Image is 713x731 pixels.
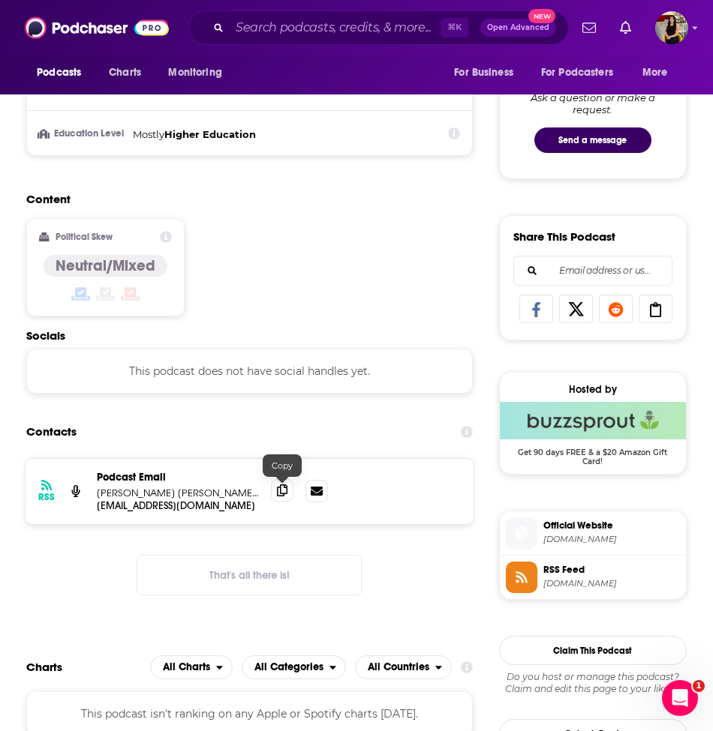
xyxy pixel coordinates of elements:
a: Buzzsprout Deal: Get 90 days FREE & a $20 Amazon Gift Card! [500,402,686,465]
div: Search followers [513,256,672,286]
span: All Countries [368,662,429,673]
a: Show notifications dropdown [614,15,637,40]
a: Charts [99,58,150,87]
span: Get 90 days FREE & a $20 Amazon Gift Card! [500,439,686,466]
button: open menu [150,655,233,679]
h3: RSS [38,491,55,503]
div: Copy [263,454,302,477]
button: Claim This Podcast [499,636,687,665]
a: Show notifications dropdown [576,15,602,40]
span: All Categories [254,662,323,673]
span: Official Website [543,519,680,532]
button: open menu [242,655,346,679]
p: Podcast Email [97,471,259,484]
h3: Education Level [39,129,127,139]
span: feeds.buzzsprout.com [543,578,680,589]
button: Open AdvancedNew [480,19,556,37]
p: [EMAIL_ADDRESS][DOMAIN_NAME] [97,499,259,512]
h2: Categories [242,655,346,679]
h3: Share This Podcast [513,229,615,244]
input: Search podcasts, credits, & more... [230,16,441,40]
a: Share on Reddit [599,295,633,323]
span: For Business [454,62,513,83]
span: New [528,9,555,23]
div: Hosted by [500,383,686,396]
img: User Profile [655,11,688,44]
span: Do you host or manage this podcast? [499,671,687,683]
span: Logged in as cassey [655,11,688,44]
a: Official Website[DOMAIN_NAME] [506,517,680,549]
p: [PERSON_NAME] [PERSON_NAME] [PERSON_NAME] & [PERSON_NAME], LLP [97,487,259,499]
span: Higher Education [164,128,256,140]
h2: Platforms [150,655,233,679]
button: open menu [531,58,635,87]
span: For Podcasters [541,62,613,83]
iframe: Intercom live chat [662,680,698,716]
img: Podchaser - Follow, Share and Rate Podcasts [25,13,169,42]
a: Share on X/Twitter [559,295,593,323]
h4: Neutral/Mixed [56,256,155,275]
h2: Political Skew [56,232,113,242]
a: Copy Link [639,295,672,323]
span: 1 [693,680,705,692]
h2: Charts [26,660,62,674]
button: open menu [355,655,452,679]
span: Charts [109,62,141,83]
h2: Socials [26,328,472,343]
button: open menu [444,58,532,87]
a: RSS Feed[DOMAIN_NAME] [506,562,680,593]
input: Email address or username... [526,256,660,285]
h2: Content [26,192,460,206]
span: Podcasts [37,62,81,83]
span: Mostly [133,128,164,140]
span: All Charts [163,662,210,673]
button: Show profile menu [655,11,688,44]
button: open menu [26,58,101,87]
img: Buzzsprout Deal: Get 90 days FREE & a $20 Amazon Gift Card! [500,402,686,439]
div: Ask a question or make a request. [513,91,672,115]
a: Share on Facebook [519,295,553,323]
h2: Countries [355,655,452,679]
span: ⌘ K [441,18,468,37]
button: open menu [632,58,687,87]
span: Open Advanced [487,24,549,31]
span: RSS Feed [543,563,680,577]
button: open menu [158,58,241,87]
div: Claim and edit this page to your liking. [499,671,687,695]
h2: Contacts [26,418,77,446]
div: This podcast does not have social handles yet. [26,349,472,394]
span: smithdebnamlaw.com [543,534,680,545]
div: Search podcasts, credits, & more... [188,10,569,45]
button: Send a message [534,127,651,153]
span: Monitoring [168,62,221,83]
span: More [642,62,668,83]
button: Nothing here. [137,555,362,595]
